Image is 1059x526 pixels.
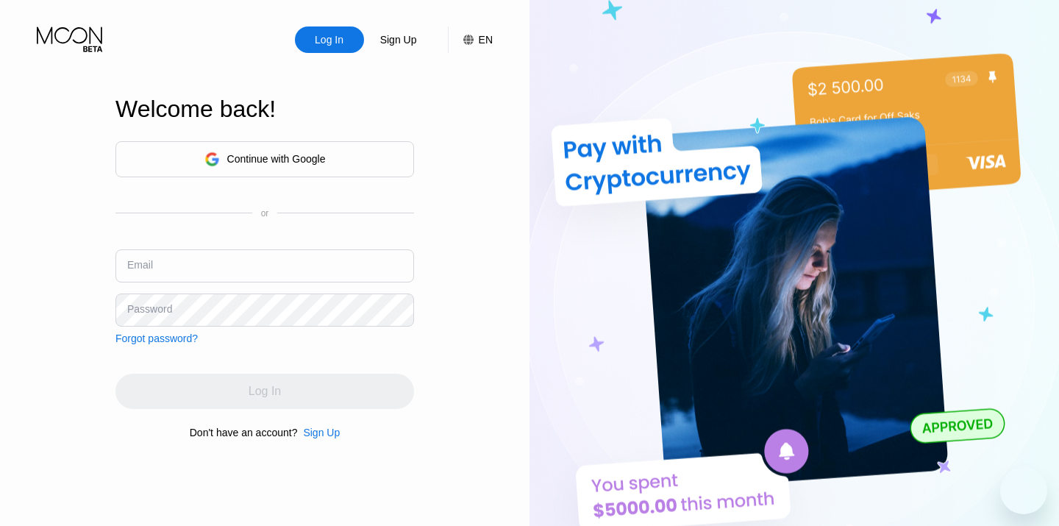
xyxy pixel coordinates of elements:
[364,26,433,53] div: Sign Up
[227,153,326,165] div: Continue with Google
[379,32,418,47] div: Sign Up
[303,427,340,438] div: Sign Up
[1000,467,1047,514] iframe: Bouton de lancement de la fenêtre de messagerie
[313,32,345,47] div: Log In
[115,333,198,344] div: Forgot password?
[448,26,493,53] div: EN
[115,96,414,123] div: Welcome back!
[190,427,298,438] div: Don't have an account?
[127,303,172,315] div: Password
[295,26,364,53] div: Log In
[115,141,414,177] div: Continue with Google
[261,208,269,218] div: or
[127,259,153,271] div: Email
[297,427,340,438] div: Sign Up
[479,34,493,46] div: EN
